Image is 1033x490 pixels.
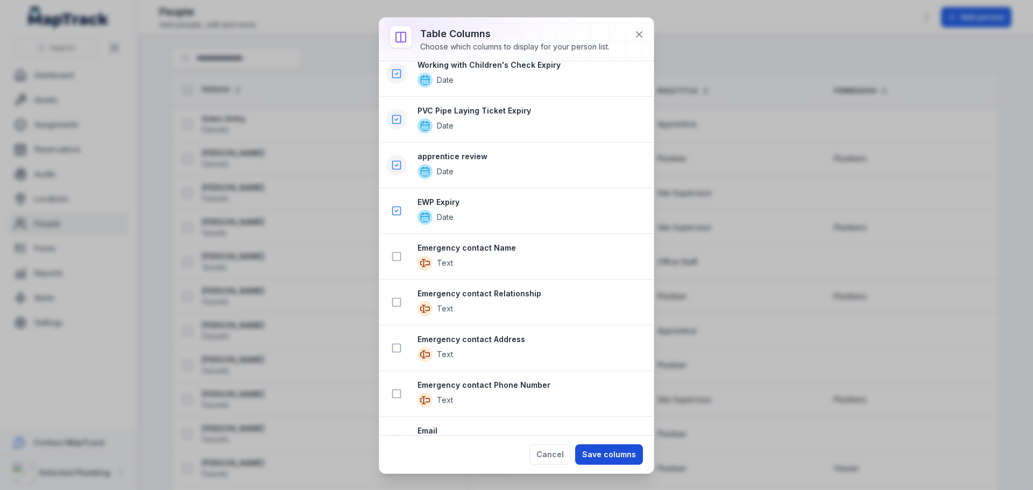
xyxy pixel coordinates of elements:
button: Save columns [575,444,643,465]
strong: Emergency contact Relationship [418,288,645,299]
strong: apprentice review [418,151,645,162]
h3: Table columns [420,26,610,41]
strong: Emergency contact Phone Number [418,380,645,390]
button: Cancel [529,444,571,465]
strong: Emergency contact Name [418,243,645,253]
strong: Working with Children's Check Expiry [418,60,645,70]
span: Text [437,258,453,268]
span: Date [437,120,454,131]
span: Text [437,303,453,314]
strong: Email [418,425,645,436]
strong: PVC Pipe Laying Ticket Expiry [418,105,645,116]
span: Date [437,166,454,177]
strong: EWP Expiry [418,197,645,208]
span: Date [437,212,454,223]
span: Text [437,395,453,406]
div: Choose which columns to display for your person list. [420,41,610,52]
span: Date [437,75,454,86]
span: Text [437,349,453,360]
strong: Emergency contact Address [418,334,645,345]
